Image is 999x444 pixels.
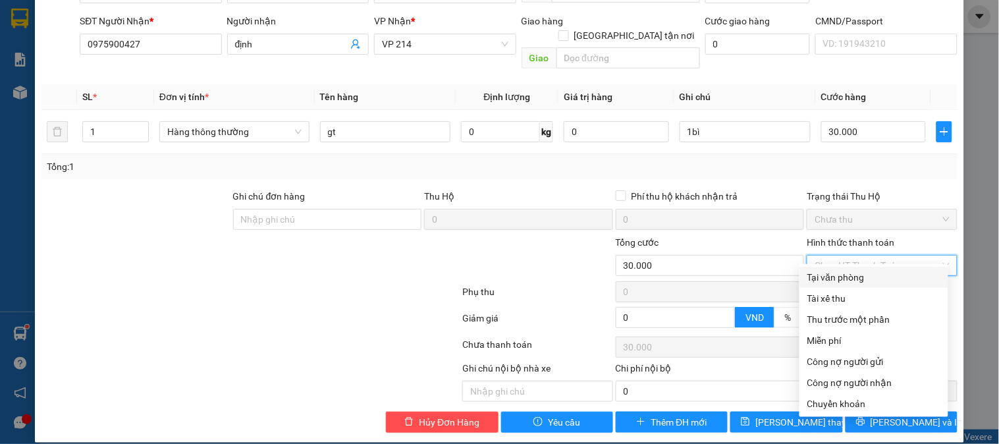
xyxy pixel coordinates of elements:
div: Tài xế thu [807,291,940,306]
input: Nhập ghi chú [462,381,612,402]
span: Yêu cầu [548,415,580,430]
button: plusThêm ĐH mới [616,412,728,433]
span: Chọn HT Thanh Toán [815,256,949,275]
div: Công nợ người nhận [807,375,940,390]
div: Người nhận [227,14,369,28]
button: exclamation-circleYêu cầu [501,412,613,433]
strong: CÔNG TY TNHH [GEOGRAPHIC_DATA] 214 QL13 - P.26 - Q.BÌNH THẠNH - TP HCM 1900888606 [34,21,107,70]
span: 17:56:33 [DATE] [125,59,186,69]
label: Ghi chú đơn hàng [233,191,306,202]
span: save [741,417,750,428]
span: exclamation-circle [533,417,543,428]
span: kg [540,121,553,142]
img: logo [13,30,30,63]
div: Phụ thu [461,285,614,308]
span: Giá trị hàng [564,92,612,102]
div: SĐT Người Nhận [80,14,221,28]
span: Đơn vị tính [159,92,209,102]
span: user-add [350,39,361,49]
div: Công nợ người gửi [807,354,940,369]
span: % [784,312,791,323]
span: Định lượng [484,92,531,102]
span: Cước hàng [821,92,867,102]
div: Ghi chú nội bộ nhà xe [462,361,612,381]
span: Nơi gửi: [13,92,27,111]
div: Chưa thanh toán [461,337,614,360]
span: Thêm ĐH mới [651,415,707,430]
button: delete [47,121,68,142]
span: Chưa thu [815,209,949,229]
label: Hình thức thanh toán [807,237,894,248]
span: VP 214 [382,34,508,54]
span: Giao [522,47,556,69]
span: PV [PERSON_NAME] [45,92,95,107]
span: GN09250352 [132,49,186,59]
span: [PERSON_NAME] thay đổi [755,415,861,430]
div: Cước gửi hàng sẽ được ghi vào công nợ của người gửi [799,351,948,372]
span: Tổng cước [616,237,659,248]
span: delete [404,417,414,428]
span: Hủy Đơn Hàng [419,415,479,430]
span: Tên hàng [320,92,359,102]
span: [GEOGRAPHIC_DATA] tận nơi [569,28,700,43]
th: Ghi chú [674,84,816,110]
span: plus [636,417,645,428]
input: Ghi chú đơn hàng [233,209,422,230]
button: save[PERSON_NAME] thay đổi [730,412,842,433]
div: Chuyển khoản [807,397,940,411]
div: Trạng thái Thu Hộ [807,189,957,204]
div: Tổng: 1 [47,159,387,174]
span: PV Bình Dương [132,92,177,99]
button: plus [936,121,952,142]
span: printer [856,417,865,428]
div: Tại văn phòng [807,270,940,285]
label: Cước giao hàng [705,16,770,26]
span: Giao hàng [522,16,564,26]
span: SL [82,92,93,102]
input: Dọc đường [556,47,700,69]
span: Phí thu hộ khách nhận trả [626,189,743,204]
span: VND [745,312,764,323]
div: CMND/Passport [815,14,957,28]
button: printer[PERSON_NAME] và In [846,412,958,433]
span: VP Nhận [374,16,411,26]
button: deleteHủy Đơn Hàng [386,412,498,433]
span: [PERSON_NAME] và In [871,415,963,430]
div: Giảm giá [461,311,614,334]
span: Hàng thông thường [167,122,302,142]
div: Cước gửi hàng sẽ được ghi vào công nợ của người nhận [799,372,948,393]
div: Thu trước một phần [807,312,940,327]
div: Miễn phí [807,333,940,348]
span: plus [937,126,952,137]
span: Nơi nhận: [101,92,122,111]
input: Ghi Chú [680,121,811,142]
span: Thu Hộ [424,191,454,202]
input: VD: Bàn, Ghế [320,121,451,142]
input: Cước giao hàng [705,34,811,55]
div: Chi phí nội bộ [616,361,805,381]
strong: BIÊN NHẬN GỬI HÀNG HOÁ [45,79,153,89]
